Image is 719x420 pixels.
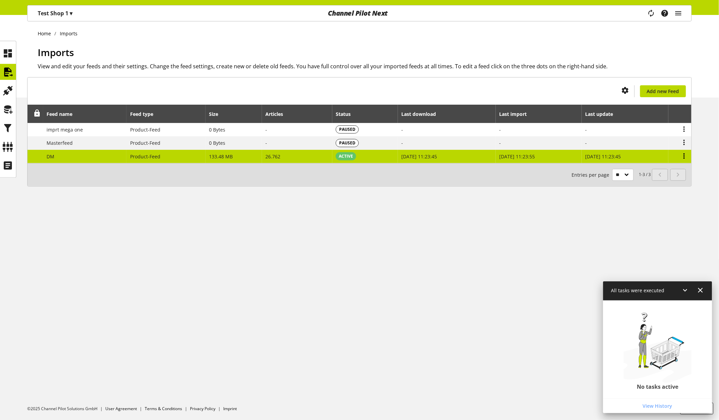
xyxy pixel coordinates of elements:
span: Unlock to reorder rows [34,110,41,117]
div: Status [336,110,357,118]
a: View History [604,400,711,412]
span: - [402,126,403,133]
span: [DATE] 11:23:45 [585,153,621,160]
span: 26.762 [266,153,281,160]
span: [DATE] 11:23:45 [402,153,437,160]
a: Terms & Conditions [145,406,182,412]
span: - [266,140,267,146]
span: imprt mega one [47,126,83,133]
span: 0 Bytes [209,140,225,146]
div: Last download [402,110,443,118]
a: User Agreement [105,406,137,412]
span: Product-Feed [130,140,160,146]
div: Size [209,110,225,118]
span: PAUSED [339,126,355,133]
span: Add new Feed [647,88,679,95]
h2: No tasks active [637,383,679,390]
span: [DATE] 11:23:55 [499,153,535,160]
span: PAUSED [339,140,355,146]
span: Masterfeed [47,140,73,146]
span: ACTIVE [339,153,353,159]
span: - [585,126,587,133]
span: Imports [38,46,74,59]
p: Test Shop 1 [38,9,72,17]
span: Entries per page [572,171,612,178]
div: Last update [585,110,620,118]
span: ▾ [70,10,72,17]
span: Product-Feed [130,153,160,160]
span: - [402,140,403,146]
nav: main navigation [27,5,692,21]
span: All tasks were executed [611,287,665,294]
span: - [266,126,267,133]
li: ©2025 Channel Pilot Solutions GmbH [27,406,105,412]
h2: View and edit your feeds and their settings. Change the feed settings, create new or delete old f... [38,62,692,70]
div: Unlock to reorder rows [31,110,41,118]
a: Add new Feed [640,85,686,97]
div: Feed name [47,110,80,118]
a: Imprint [223,406,237,412]
span: Product-Feed [130,126,160,133]
span: 133.48 MB [209,153,233,160]
a: Privacy Policy [190,406,215,412]
div: Articles [266,110,290,118]
span: - [499,140,501,146]
span: - [585,140,587,146]
div: Last import [499,110,533,118]
span: View History [643,402,672,409]
span: DM [47,153,55,160]
a: Home [38,30,55,37]
span: - [499,126,501,133]
small: 1-3 / 3 [572,169,651,181]
span: 0 Bytes [209,126,225,133]
div: Feed type [130,110,160,118]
